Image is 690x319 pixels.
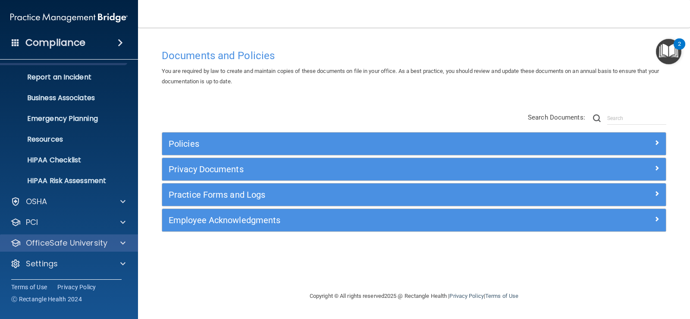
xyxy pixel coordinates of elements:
[10,217,125,227] a: PCI
[10,9,128,26] img: PMB logo
[528,114,585,121] span: Search Documents:
[10,196,125,207] a: OSHA
[607,112,666,125] input: Search
[169,137,659,151] a: Policies
[11,283,47,291] a: Terms of Use
[25,37,85,49] h4: Compliance
[169,213,659,227] a: Employee Acknowledgments
[6,156,123,164] p: HIPAA Checklist
[169,215,533,225] h5: Employee Acknowledgments
[6,94,123,102] p: Business Associates
[10,259,125,269] a: Settings
[11,295,82,303] span: Ⓒ Rectangle Health 2024
[169,188,659,202] a: Practice Forms and Logs
[6,114,123,123] p: Emergency Planning
[6,73,123,82] p: Report an Incident
[593,114,601,122] img: ic-search.3b580494.png
[162,68,659,85] span: You are required by law to create and maintain copies of these documents on file in your office. ...
[678,44,681,55] div: 2
[10,238,125,248] a: OfficeSafe University
[57,283,96,291] a: Privacy Policy
[6,177,123,185] p: HIPAA Risk Assessment
[26,259,58,269] p: Settings
[26,196,47,207] p: OSHA
[26,238,107,248] p: OfficeSafe University
[541,258,680,293] iframe: Drift Widget Chat Controller
[656,39,681,64] button: Open Resource Center, 2 new notifications
[257,282,571,310] div: Copyright © All rights reserved 2025 @ Rectangle Health | |
[169,162,659,176] a: Privacy Documents
[449,293,483,299] a: Privacy Policy
[485,293,518,299] a: Terms of Use
[169,164,533,174] h5: Privacy Documents
[169,139,533,148] h5: Policies
[26,217,38,227] p: PCI
[162,50,666,61] h4: Documents and Policies
[6,135,123,144] p: Resources
[169,190,533,199] h5: Practice Forms and Logs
